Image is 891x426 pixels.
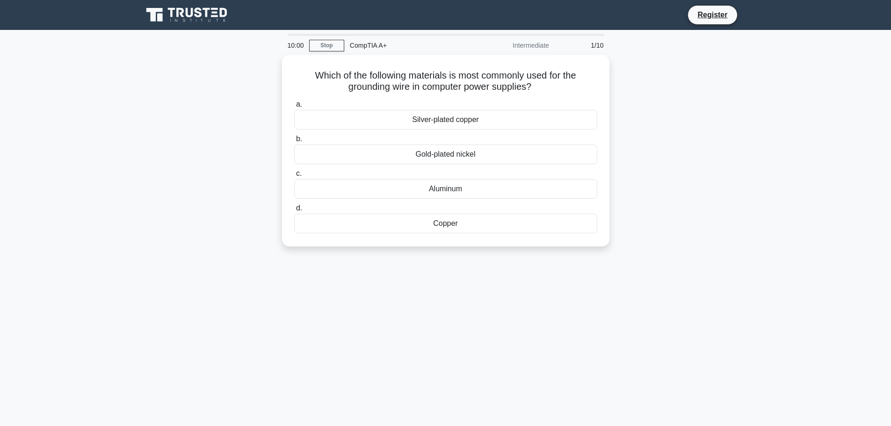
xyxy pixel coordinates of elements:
[294,214,597,233] div: Copper
[555,36,609,55] div: 1/10
[294,110,597,130] div: Silver-plated copper
[473,36,555,55] div: Intermediate
[282,36,309,55] div: 10:00
[344,36,473,55] div: CompTIA A+
[296,169,302,177] span: c.
[294,144,597,164] div: Gold-plated nickel
[293,70,598,93] h5: Which of the following materials is most commonly used for the grounding wire in computer power s...
[296,135,302,143] span: b.
[296,204,302,212] span: d.
[294,179,597,199] div: Aluminum
[296,100,302,108] span: a.
[692,9,733,21] a: Register
[309,40,344,51] a: Stop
